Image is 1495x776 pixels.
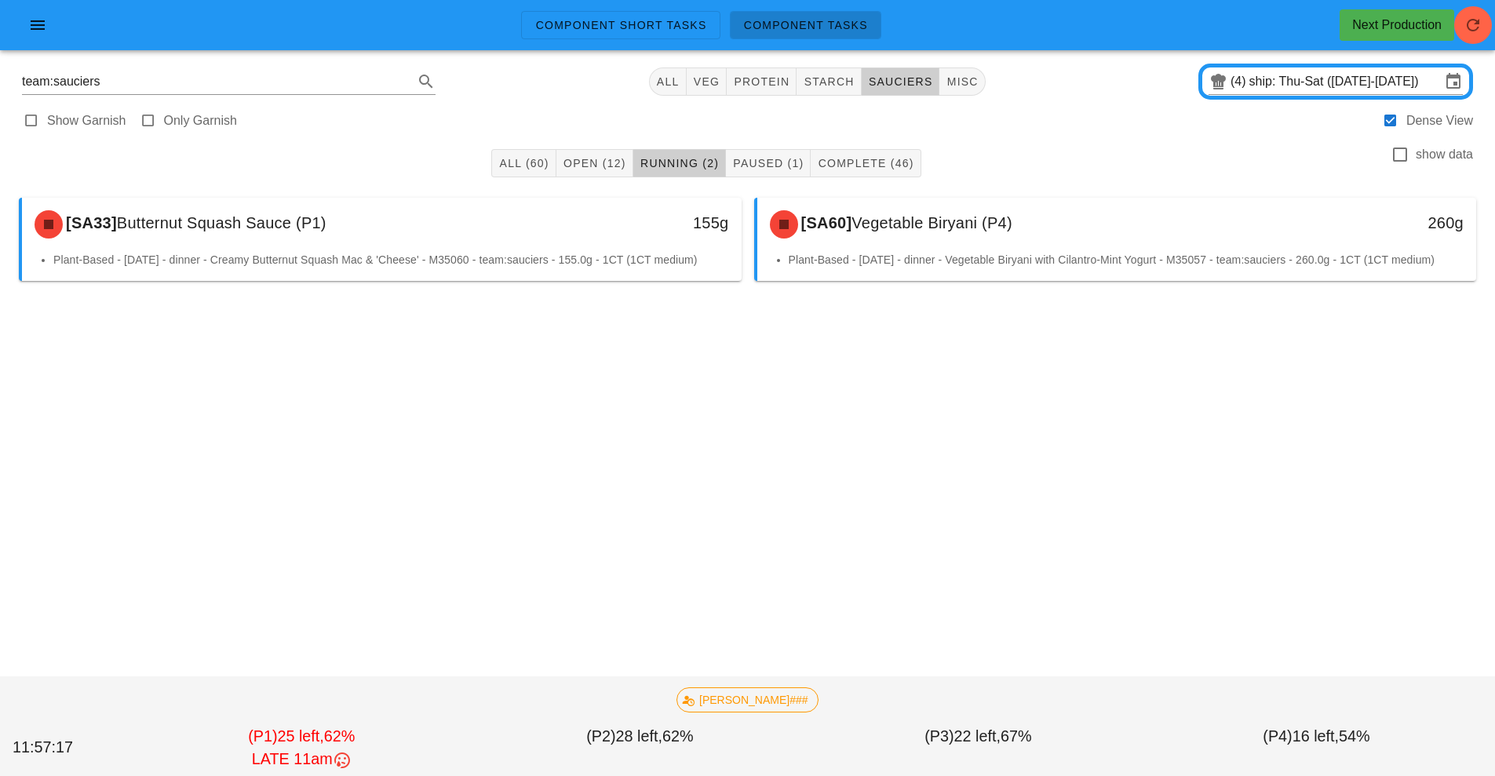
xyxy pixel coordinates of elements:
label: Dense View [1406,113,1473,129]
span: protein [733,75,789,88]
span: veg [693,75,720,88]
button: veg [687,67,727,96]
span: Vegetable Biryani (P4) [851,214,1012,231]
li: Plant-Based - [DATE] - dinner - Vegetable Biryani with Cilantro-Mint Yogurt - M35057 - team:sauci... [789,251,1464,268]
button: protein [727,67,797,96]
li: Plant-Based - [DATE] - dinner - Creamy Butternut Squash Mac & 'Cheese' - M35060 - team:sauciers -... [53,251,729,268]
span: starch [803,75,854,88]
span: Open (12) [563,157,626,169]
span: Component Tasks [743,19,868,31]
button: All [649,67,687,96]
span: Paused (1) [732,157,804,169]
span: Component Short Tasks [534,19,706,31]
div: 155g [569,210,728,235]
button: starch [797,67,861,96]
button: Running (2) [633,149,726,177]
button: All (60) [491,149,556,177]
button: Complete (46) [811,149,921,177]
div: (4) [1231,74,1249,89]
span: Running (2) [640,157,719,169]
a: Component Tasks [730,11,881,39]
div: Next Production [1352,16,1442,35]
button: sauciers [862,67,940,96]
span: All [656,75,680,88]
label: Only Garnish [164,113,237,129]
span: Complete (46) [817,157,913,169]
button: Open (12) [556,149,633,177]
label: show data [1416,147,1473,162]
a: Component Short Tasks [521,11,720,39]
span: [SA33] [63,214,117,231]
span: misc [946,75,978,88]
button: misc [939,67,985,96]
div: 260g [1304,210,1464,235]
span: [SA60] [798,214,852,231]
button: Paused (1) [726,149,811,177]
label: Show Garnish [47,113,126,129]
button: Clear Search [395,72,414,91]
span: Butternut Squash Sauce (P1) [117,214,326,231]
span: sauciers [868,75,933,88]
span: All (60) [498,157,549,169]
